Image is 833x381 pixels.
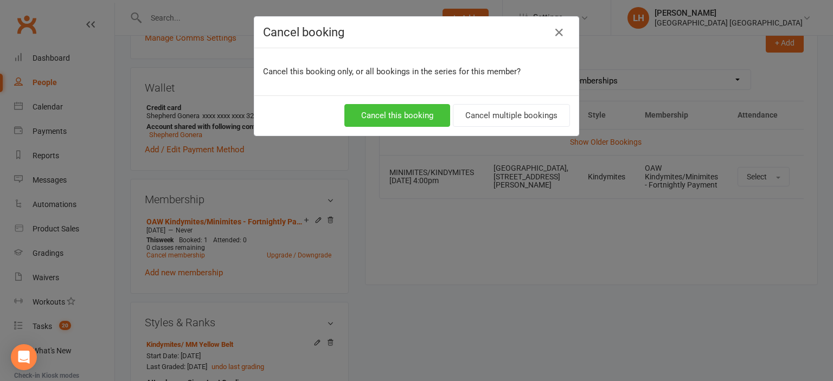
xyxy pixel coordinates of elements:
[263,25,570,39] h4: Cancel booking
[11,344,37,370] div: Open Intercom Messenger
[263,65,570,78] p: Cancel this booking only, or all bookings in the series for this member?
[550,24,568,41] button: Close
[453,104,570,127] button: Cancel multiple bookings
[344,104,450,127] button: Cancel this booking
